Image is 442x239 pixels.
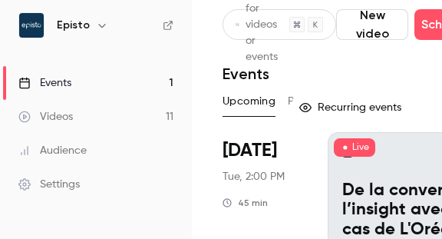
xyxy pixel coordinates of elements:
[19,13,44,38] img: Episto
[18,75,71,91] div: Events
[292,95,411,120] button: Recurring events
[336,9,408,40] button: New video
[18,109,73,124] div: Videos
[57,18,90,33] h6: Episto
[223,169,285,184] span: Tue, 2:00 PM
[223,197,268,209] div: 45 min
[223,89,275,114] button: Upcoming
[18,143,87,158] div: Audience
[322,89,374,114] button: Recurring
[288,89,310,114] button: Past
[18,177,80,192] div: Settings
[223,138,277,163] span: [DATE]
[223,65,269,83] h1: Events
[334,138,375,157] span: Live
